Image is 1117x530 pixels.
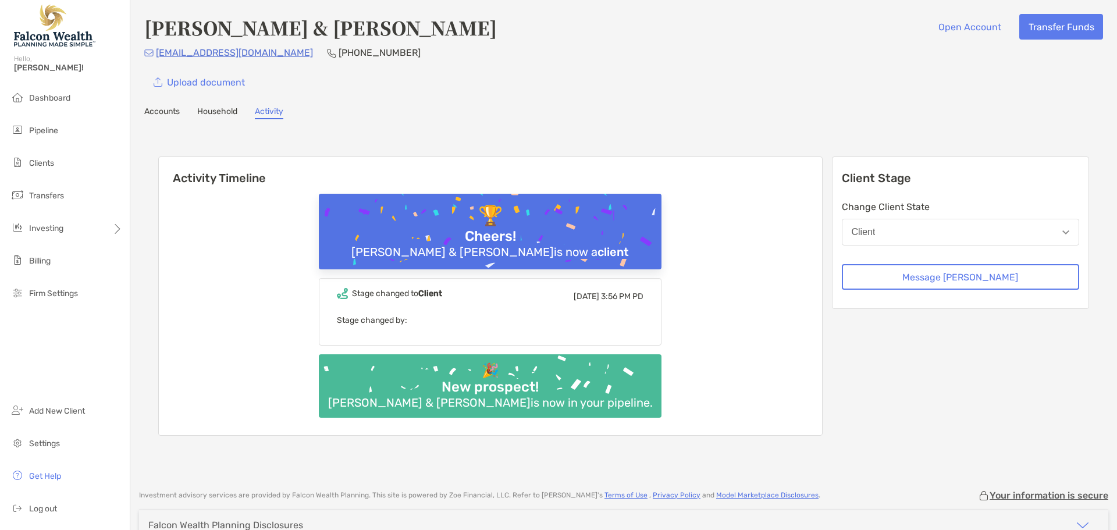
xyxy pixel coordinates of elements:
img: pipeline icon [10,123,24,137]
img: Confetti [319,194,661,294]
p: [EMAIL_ADDRESS][DOMAIN_NAME] [156,45,313,60]
p: Change Client State [842,200,1080,214]
h4: [PERSON_NAME] & [PERSON_NAME] [144,14,497,41]
p: Stage changed by: [337,313,643,328]
span: Log out [29,504,57,514]
button: Message [PERSON_NAME] [842,264,1080,290]
span: Pipeline [29,126,58,136]
div: [PERSON_NAME] & [PERSON_NAME] is now a [347,245,634,259]
p: Client Stage [842,171,1080,186]
span: 3:56 PM PD [601,291,643,301]
a: Terms of Use [604,491,648,499]
span: Add New Client [29,406,85,416]
a: Upload document [144,69,254,95]
p: [PHONE_NUMBER] [339,45,421,60]
b: Client [418,289,442,298]
span: [DATE] [574,291,599,301]
img: dashboard icon [10,90,24,104]
span: Firm Settings [29,289,78,298]
img: Open dropdown arrow [1062,230,1069,234]
div: [PERSON_NAME] & [PERSON_NAME] is now in your pipeline. [323,396,657,410]
a: Accounts [144,106,180,119]
p: Your information is secure [990,490,1108,501]
img: Event icon [337,288,348,299]
a: Model Marketplace Disclosures [716,491,819,499]
img: get-help icon [10,468,24,482]
a: Privacy Policy [653,491,700,499]
span: [PERSON_NAME]! [14,63,123,73]
div: Stage changed to [352,289,442,298]
span: Billing [29,256,51,266]
div: 🎉 [477,362,504,379]
a: Household [197,106,237,119]
div: 🏆 [474,204,507,228]
span: Settings [29,439,60,449]
h6: Activity Timeline [159,157,822,185]
p: Investment advisory services are provided by Falcon Wealth Planning . This site is powered by Zoe... [139,491,820,500]
img: settings icon [10,436,24,450]
button: Client [842,219,1080,246]
span: Investing [29,223,63,233]
button: Open Account [929,14,1010,40]
b: client [597,245,629,259]
a: Activity [255,106,283,119]
span: Get Help [29,471,61,481]
img: Falcon Wealth Planning Logo [14,5,95,47]
img: logout icon [10,501,24,515]
img: billing icon [10,253,24,267]
img: investing icon [10,220,24,234]
div: Client [852,227,876,237]
div: Cheers! [460,228,521,245]
img: add_new_client icon [10,403,24,417]
img: Phone Icon [327,48,336,58]
img: transfers icon [10,188,24,202]
img: Email Icon [144,49,154,56]
span: Transfers [29,191,64,201]
img: Confetti [319,354,661,408]
img: clients icon [10,155,24,169]
button: Transfer Funds [1019,14,1103,40]
img: firm-settings icon [10,286,24,300]
span: Dashboard [29,93,70,103]
img: button icon [154,77,162,87]
span: Clients [29,158,54,168]
div: New prospect! [437,379,543,396]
